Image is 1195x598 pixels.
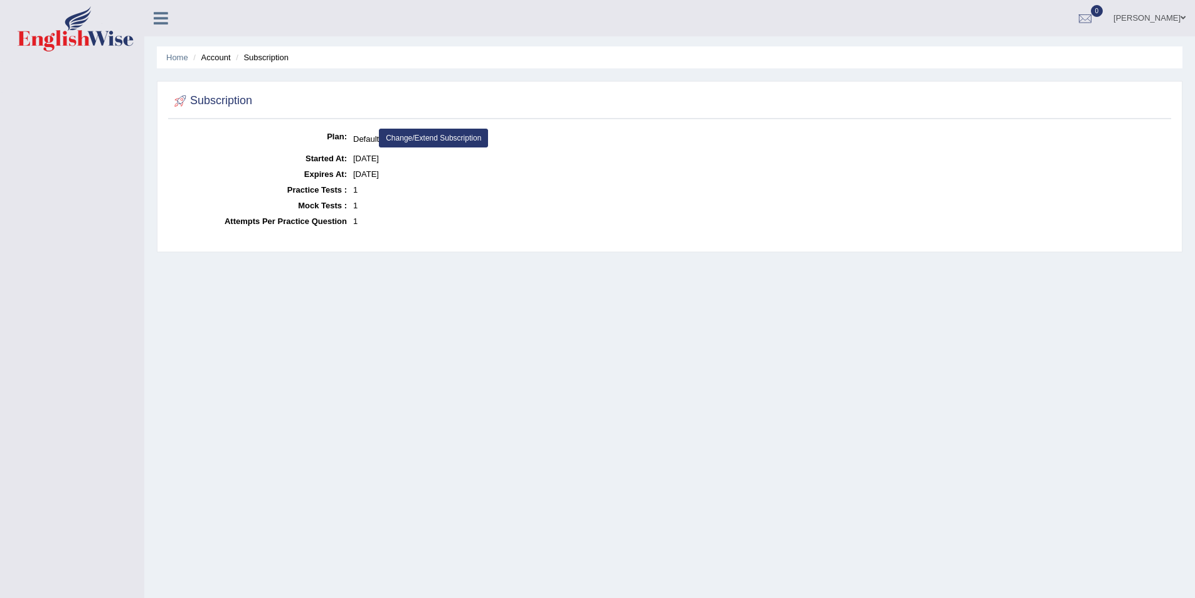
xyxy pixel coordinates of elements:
[353,151,1168,166] dd: [DATE]
[190,51,230,63] li: Account
[353,213,1168,229] dd: 1
[171,182,347,198] dt: Practice Tests :
[171,151,347,166] dt: Started At:
[171,92,252,110] h2: Subscription
[353,166,1168,182] dd: [DATE]
[166,53,188,62] a: Home
[171,166,347,182] dt: Expires At:
[171,129,347,144] dt: Plan:
[353,129,1168,151] dd: Default
[171,213,347,229] dt: Attempts Per Practice Question
[353,198,1168,213] dd: 1
[233,51,289,63] li: Subscription
[1091,5,1103,17] span: 0
[171,198,347,213] dt: Mock Tests :
[379,129,488,147] a: Change/Extend Subscription
[353,182,1168,198] dd: 1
